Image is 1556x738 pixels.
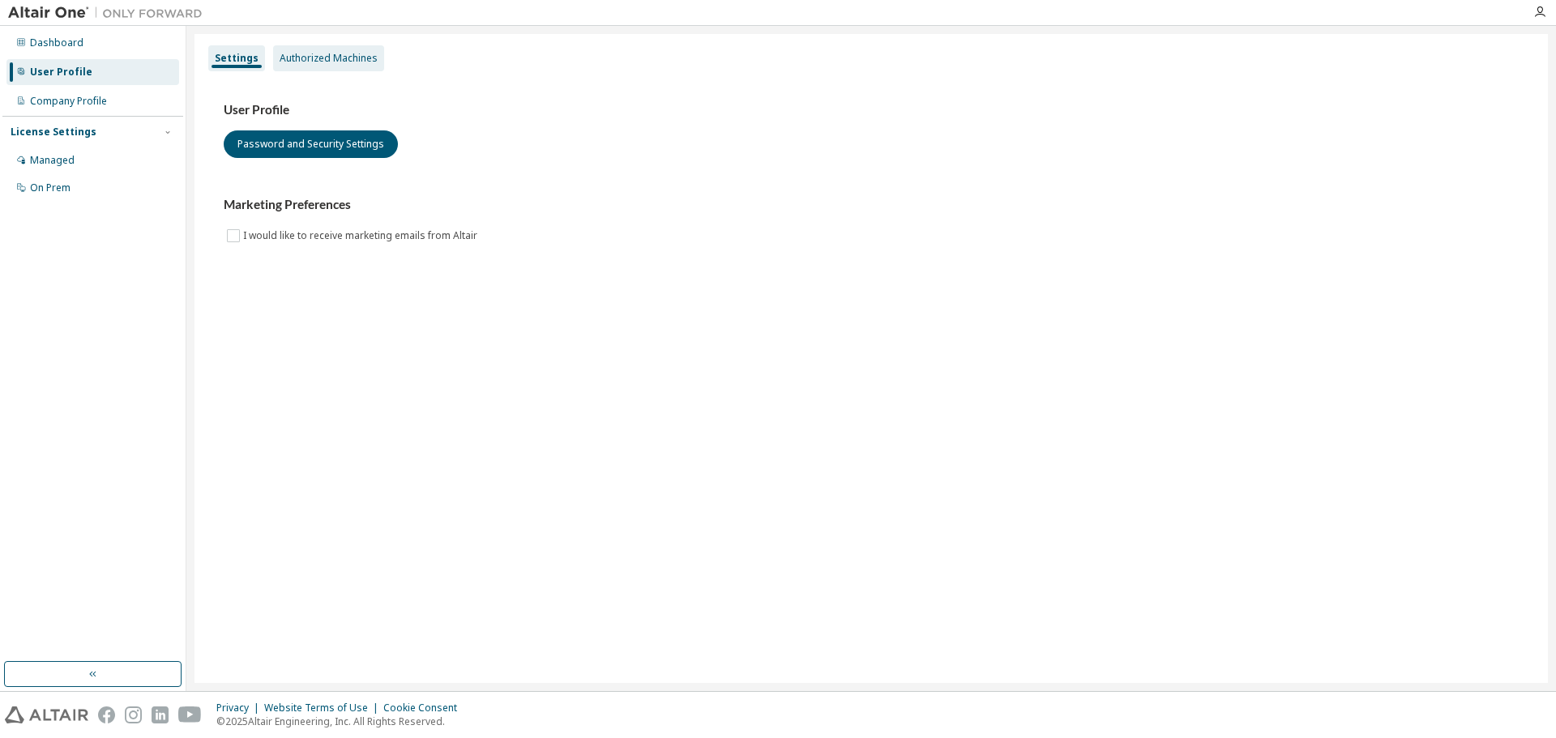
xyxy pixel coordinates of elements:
div: Privacy [216,702,264,715]
div: License Settings [11,126,96,139]
h3: User Profile [224,102,1519,118]
div: Cookie Consent [383,702,467,715]
div: Website Terms of Use [264,702,383,715]
div: On Prem [30,181,71,194]
img: facebook.svg [98,706,115,723]
img: linkedin.svg [152,706,169,723]
div: Company Profile [30,95,107,108]
label: I would like to receive marketing emails from Altair [243,226,481,245]
div: Settings [215,52,259,65]
img: instagram.svg [125,706,142,723]
p: © 2025 Altair Engineering, Inc. All Rights Reserved. [216,715,467,728]
div: Dashboard [30,36,83,49]
img: youtube.svg [178,706,202,723]
img: Altair One [8,5,211,21]
h3: Marketing Preferences [224,197,1519,213]
img: altair_logo.svg [5,706,88,723]
button: Password and Security Settings [224,130,398,158]
div: Authorized Machines [280,52,378,65]
div: User Profile [30,66,92,79]
div: Managed [30,154,75,167]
